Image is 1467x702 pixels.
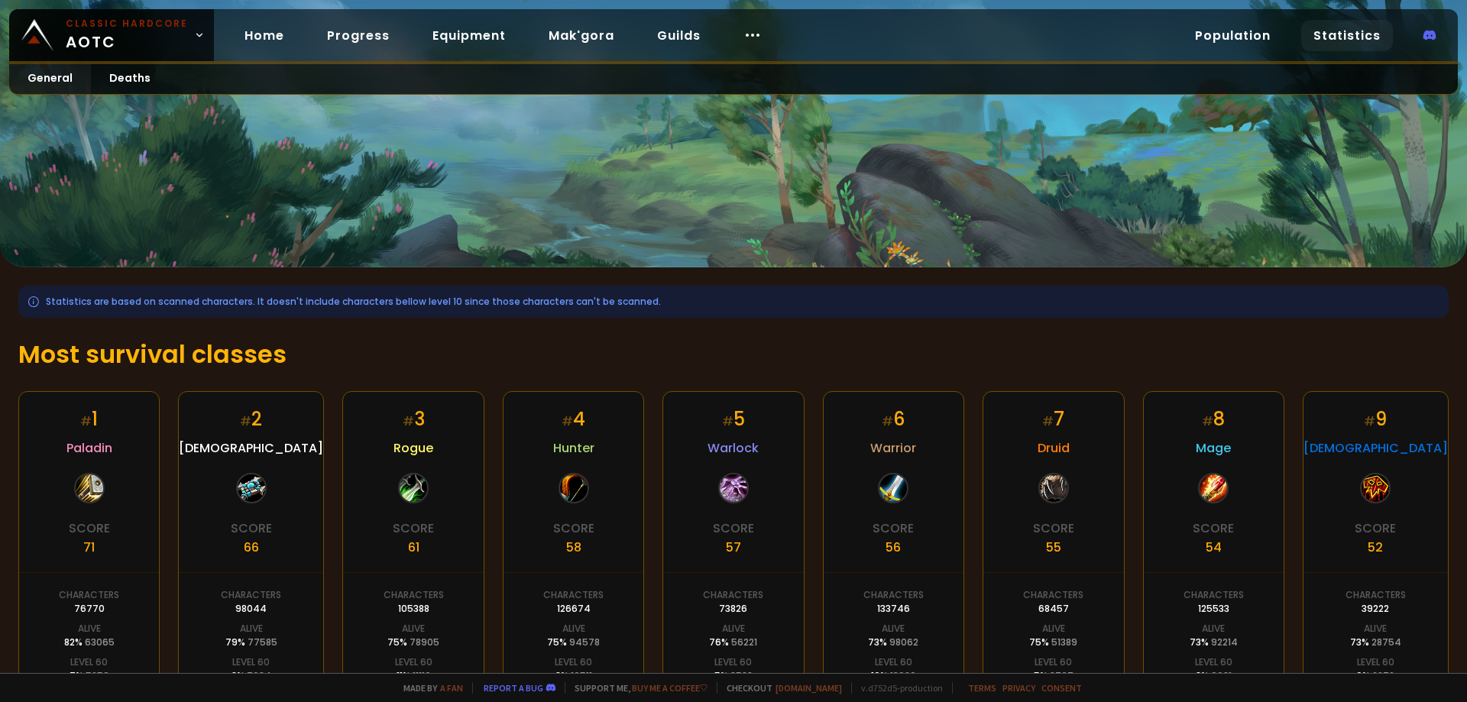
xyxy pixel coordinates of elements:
div: Alive [722,622,745,636]
div: Characters [703,588,763,602]
div: 82 % [64,636,115,649]
div: 76 % [709,636,757,649]
span: Druid [1038,438,1070,458]
div: 8 % [1196,669,1232,683]
div: Score [231,519,272,538]
small: # [1202,412,1213,430]
div: 61 [408,538,419,557]
div: 7 % [70,669,109,683]
a: Deaths [91,64,169,94]
div: Level 60 [70,655,108,669]
div: Alive [402,622,425,636]
div: 8 % [555,669,592,683]
span: 7684 [247,669,271,682]
span: 51389 [1051,636,1077,649]
div: 73826 [719,602,747,616]
div: Alive [1202,622,1225,636]
div: 76770 [74,602,105,616]
span: [DEMOGRAPHIC_DATA] [1303,438,1448,458]
span: 77585 [248,636,277,649]
div: Characters [221,588,281,602]
div: 73 % [1350,636,1401,649]
div: 79 % [225,636,277,649]
div: 75 % [387,636,439,649]
div: Characters [1023,588,1083,602]
div: 54 [1206,538,1222,557]
div: Alive [78,622,101,636]
div: 6 [882,406,905,432]
span: 2272 [1372,669,1394,682]
div: Score [1033,519,1074,538]
span: v. d752d5 - production [851,682,943,694]
div: 126674 [557,602,591,616]
a: Statistics [1301,20,1393,51]
div: 75 % [1029,636,1077,649]
span: Checkout [717,682,842,694]
div: 125533 [1198,602,1229,616]
a: Buy me a coffee [632,682,708,694]
span: 56221 [731,636,757,649]
a: a fan [440,682,463,694]
small: # [1042,412,1054,430]
div: Characters [863,588,924,602]
div: 9 [1364,406,1387,432]
small: # [722,412,733,430]
div: 56 [886,538,901,557]
small: # [562,412,573,430]
small: Classic Hardcore [66,17,188,31]
div: 2 [240,406,262,432]
span: Paladin [66,438,112,458]
div: 58 [566,538,581,557]
span: 78905 [410,636,439,649]
small: # [80,412,92,430]
div: 4 [562,406,585,432]
div: 7 [1042,406,1064,432]
span: AOTC [66,17,188,53]
div: Characters [384,588,444,602]
div: 105388 [398,602,429,616]
div: Level 60 [1195,655,1232,669]
div: 75 % [547,636,600,649]
div: Alive [240,622,263,636]
a: Mak'gora [536,20,627,51]
span: Rogue [393,438,433,458]
a: Progress [315,20,402,51]
a: Report a bug [484,682,543,694]
a: Guilds [645,20,713,51]
a: Home [232,20,296,51]
span: Mage [1196,438,1231,458]
div: Score [1193,519,1234,538]
span: Warrior [870,438,916,458]
div: Alive [882,622,905,636]
div: 73 % [868,636,918,649]
span: Hunter [553,438,594,458]
div: 5 % [1034,669,1074,683]
div: Level 60 [395,655,432,669]
div: 57 [726,538,741,557]
div: 6 % [1356,669,1394,683]
span: Warlock [708,438,759,458]
div: Level 60 [232,655,270,669]
div: Level 60 [714,655,752,669]
a: Consent [1041,682,1082,694]
span: [DEMOGRAPHIC_DATA] [179,438,323,458]
div: 66 [244,538,259,557]
div: Score [1355,519,1396,538]
div: Characters [1184,588,1244,602]
div: Statistics are based on scanned characters. It doesn't include characters bellow level 10 since t... [18,286,1449,318]
span: 94578 [569,636,600,649]
div: 1 [80,406,98,432]
div: Alive [562,622,585,636]
div: 68457 [1038,602,1069,616]
small: # [403,412,414,430]
div: Level 60 [1035,655,1072,669]
span: 11110 [413,669,431,682]
div: 39222 [1362,602,1389,616]
div: Score [69,519,110,538]
div: Level 60 [1357,655,1394,669]
span: Made by [394,682,463,694]
div: 55 [1046,538,1061,557]
span: 10511 [571,669,592,682]
div: Characters [59,588,119,602]
a: Population [1183,20,1283,51]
